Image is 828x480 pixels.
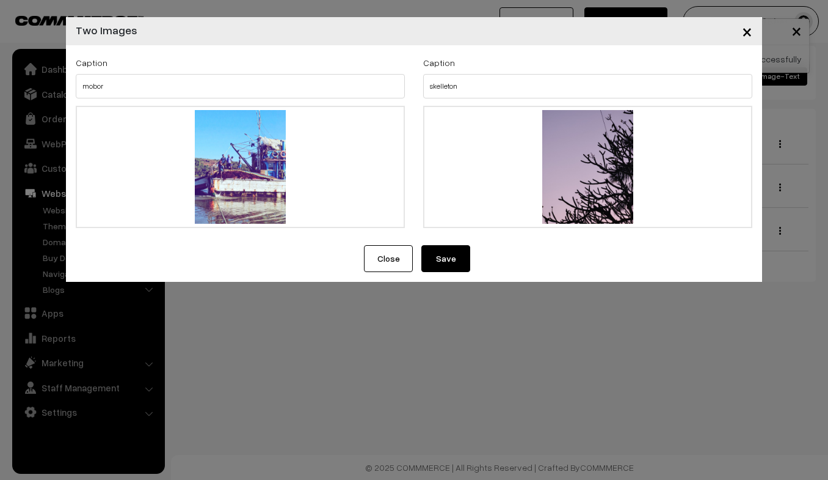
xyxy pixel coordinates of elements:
button: Close [732,12,762,50]
button: Close [364,245,413,272]
label: Caption [423,56,455,69]
label: Caption [76,56,107,69]
h4: Two Images [76,22,137,39]
span: × [742,20,752,42]
button: Save [421,245,470,272]
input: Caption [76,74,405,98]
input: Caption [423,74,752,98]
